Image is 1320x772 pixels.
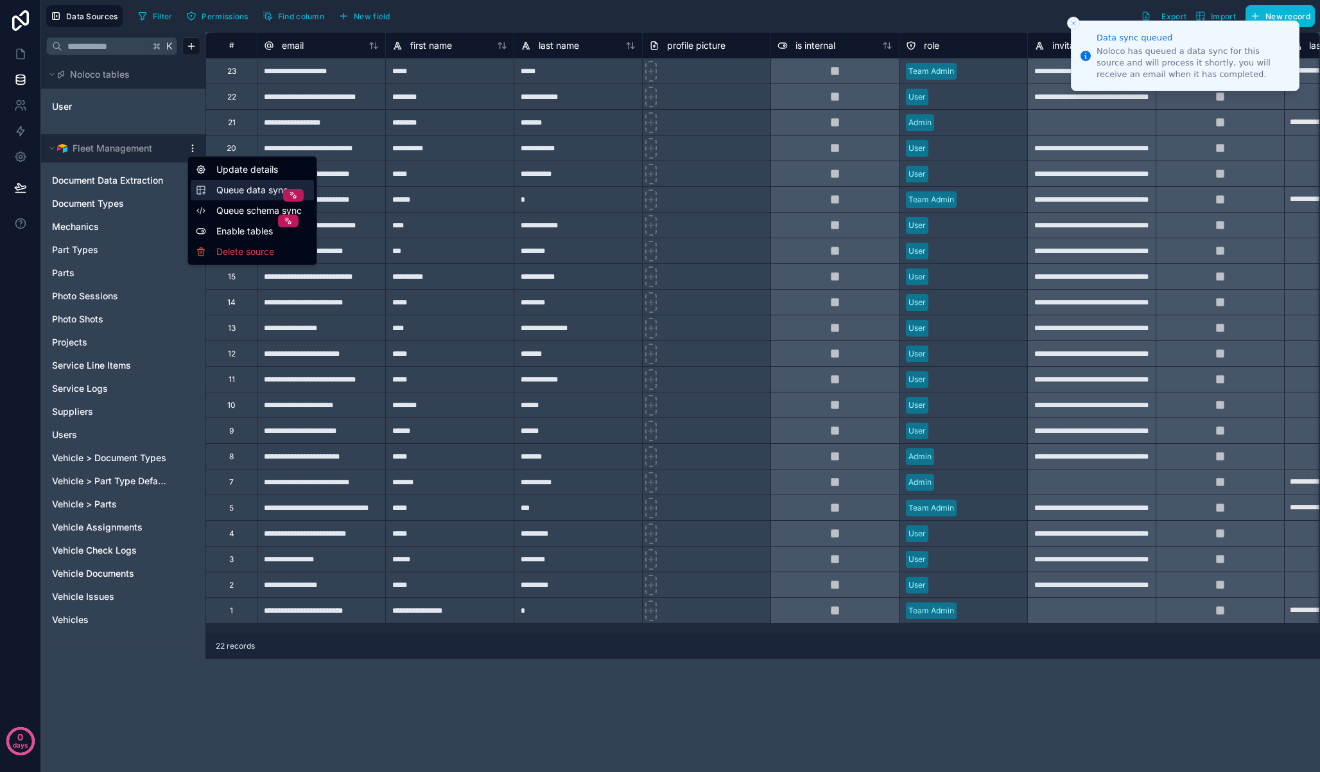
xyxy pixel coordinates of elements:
[196,184,309,197] button: Queue data sync
[191,221,314,241] div: Enable tables
[196,204,309,217] button: Queue schema sync
[216,184,309,197] span: Queue data sync
[191,159,314,180] div: Update details
[191,241,314,262] div: Delete source
[216,204,309,217] span: Queue schema sync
